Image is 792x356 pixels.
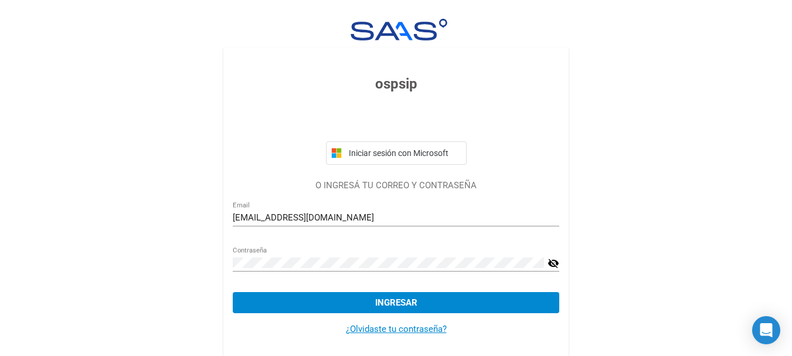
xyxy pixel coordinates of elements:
[233,179,559,192] p: O INGRESÁ TU CORREO Y CONTRASEÑA
[320,107,473,133] iframe: Botón Iniciar sesión con Google
[375,297,417,308] span: Ingresar
[346,324,447,334] a: ¿Olvidaste tu contraseña?
[233,292,559,313] button: Ingresar
[752,316,780,344] div: Open Intercom Messenger
[548,256,559,270] mat-icon: visibility_off
[326,141,467,165] button: Iniciar sesión con Microsoft
[346,148,461,158] span: Iniciar sesión con Microsoft
[233,73,559,94] h3: ospsip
